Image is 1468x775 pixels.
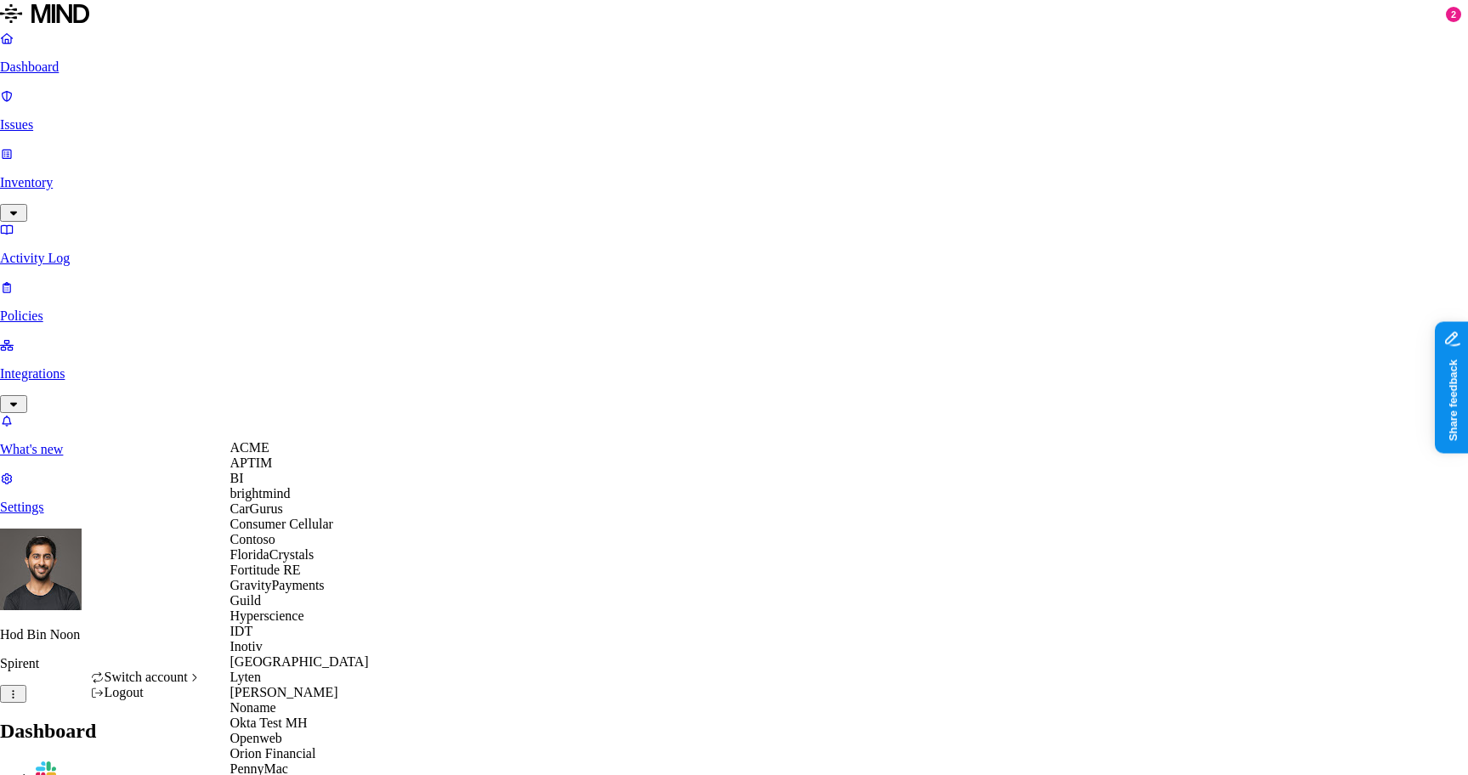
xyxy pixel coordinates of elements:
span: IDT [230,624,253,638]
span: Fortitude RE [230,563,301,577]
span: Openweb [230,731,282,745]
span: Lyten [230,670,261,684]
span: Inotiv [230,639,263,653]
span: Noname [230,700,276,715]
span: [PERSON_NAME] [230,685,338,699]
span: ACME [230,440,269,455]
span: APTIM [230,455,273,470]
span: CarGurus [230,501,283,516]
span: BI [230,471,244,485]
span: Okta Test MH [230,716,308,730]
span: Guild [230,593,261,608]
span: Orion Financial [230,746,316,761]
span: Consumer Cellular [230,517,333,531]
span: Hyperscience [230,608,304,623]
span: Contoso [230,532,275,546]
span: FloridaCrystals [230,547,315,562]
span: GravityPayments [230,578,325,592]
span: brightmind [230,486,291,501]
span: Switch account [105,670,188,684]
span: [GEOGRAPHIC_DATA] [230,654,369,669]
div: Logout [91,685,201,700]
